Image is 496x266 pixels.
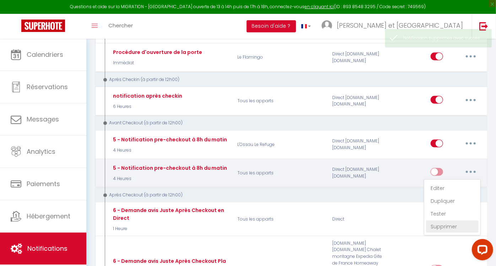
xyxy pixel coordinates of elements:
[247,20,296,32] button: Besoin d'aide ?
[21,20,65,32] img: Super Booking
[111,48,202,56] div: Procédure d'ouverture de la porte
[27,179,60,188] span: Paiements
[111,206,228,222] div: 6 - Demande avis Juste Après Checkout en Direct
[111,147,227,154] p: 4 Heures
[466,236,496,266] iframe: LiveChat chat widget
[328,91,391,111] div: Direct [DOMAIN_NAME] [DOMAIN_NAME]
[233,47,328,68] p: Le Flamingo
[27,147,55,156] span: Analytics
[403,35,484,42] div: Notification supprimée avec succès
[27,82,68,91] span: Réservations
[328,134,391,155] div: Direct [DOMAIN_NAME] [DOMAIN_NAME]
[108,22,133,29] span: Chercher
[322,20,332,31] img: ...
[337,21,463,30] span: [PERSON_NAME] et [GEOGRAPHIC_DATA]
[102,120,474,126] div: Avant Checkout (à partir de 12h00)
[111,92,182,100] div: notification après checkin
[102,76,474,83] div: Après Checkin (à partir de 12h00)
[111,226,228,232] p: 1 Heure
[111,103,182,110] p: 6 Heures
[233,134,328,155] p: L'Ossau Le Refuge
[328,47,391,68] div: Direct [DOMAIN_NAME] [DOMAIN_NAME]
[27,50,63,59] span: Calendriers
[233,206,328,232] p: Tous les apparts
[328,163,391,183] div: Direct [DOMAIN_NAME] [DOMAIN_NAME]
[479,22,488,31] img: logout
[328,206,391,232] div: Direct
[27,244,68,253] span: Notifications
[102,192,474,199] div: Après Checkout (à partir de 12h00)
[233,163,328,183] p: Tous les apparts
[111,175,227,182] p: 4 Heures
[426,221,479,233] a: Supprimer
[426,182,479,194] a: Editer
[27,212,70,221] span: Hébergement
[316,14,472,39] a: ... [PERSON_NAME] et [GEOGRAPHIC_DATA]
[111,164,227,172] div: 5 - Notification pre-checkout à 8h du matin
[111,60,202,66] p: Immédiat
[27,115,59,124] span: Messages
[426,195,479,207] a: Dupliquer
[111,136,227,143] div: 5 - Notification pre-checkout à 8h du matin
[103,14,138,39] a: Chercher
[305,4,334,10] a: en cliquant ici
[426,208,479,220] a: Tester
[233,91,328,111] p: Tous les apparts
